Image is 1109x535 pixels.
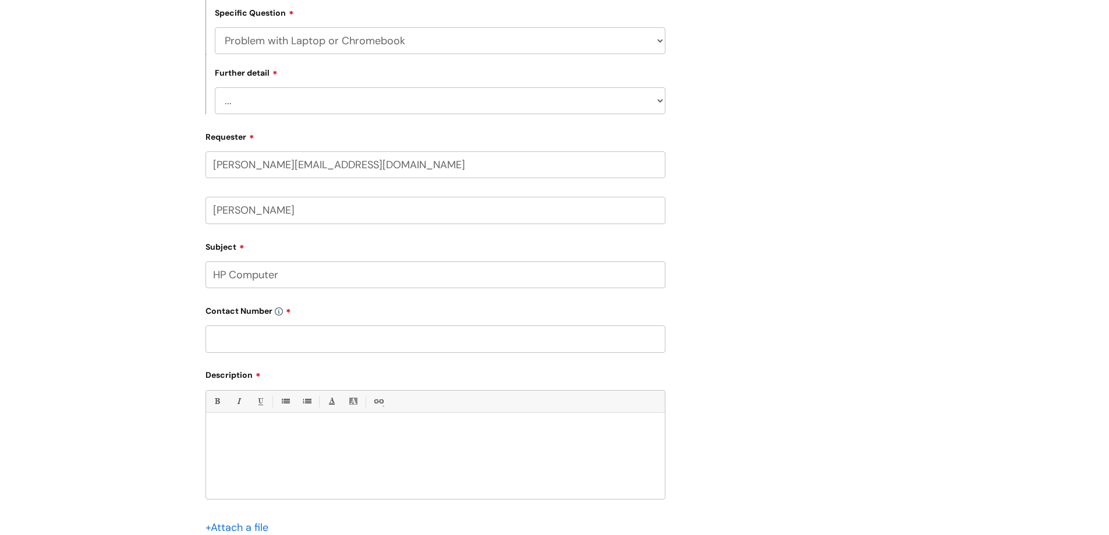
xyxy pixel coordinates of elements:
a: Link [371,394,385,409]
span: + [205,520,211,534]
label: Description [205,366,665,380]
a: • Unordered List (Ctrl-Shift-7) [278,394,292,409]
input: Email [205,151,665,178]
label: Contact Number [205,302,665,316]
a: Italic (Ctrl-I) [231,394,246,409]
a: Underline(Ctrl-U) [253,394,267,409]
label: Specific Question [215,6,294,18]
a: 1. Ordered List (Ctrl-Shift-8) [299,394,314,409]
img: info-icon.svg [275,307,283,316]
a: Bold (Ctrl-B) [210,394,224,409]
input: Your Name [205,197,665,224]
a: Font Color [324,394,339,409]
label: Further detail [215,66,278,78]
label: Requester [205,128,665,142]
a: Back Color [346,394,360,409]
label: Subject [205,238,665,252]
